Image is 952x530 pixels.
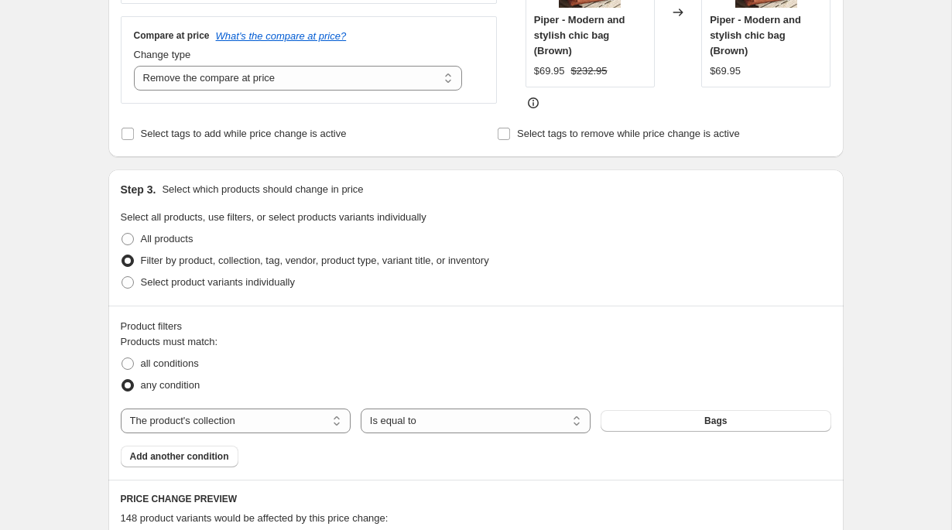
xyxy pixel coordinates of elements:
[216,30,347,42] button: What's the compare at price?
[534,14,625,56] span: Piper - Modern and stylish chic bag (Brown)
[134,29,210,42] h3: Compare at price
[141,128,347,139] span: Select tags to add while price change is active
[134,49,191,60] span: Change type
[704,415,727,427] span: Bags
[517,128,740,139] span: Select tags to remove while price change is active
[571,63,608,79] strike: $232.95
[534,63,565,79] div: $69.95
[162,182,363,197] p: Select which products should change in price
[121,493,831,505] h6: PRICE CHANGE PREVIEW
[130,450,229,463] span: Add another condition
[141,379,200,391] span: any condition
[141,276,295,288] span: Select product variants individually
[121,182,156,197] h2: Step 3.
[141,255,489,266] span: Filter by product, collection, tag, vendor, product type, variant title, or inventory
[141,357,199,369] span: all conditions
[121,319,831,334] div: Product filters
[141,233,193,244] span: All products
[601,410,830,432] button: Bags
[710,14,801,56] span: Piper - Modern and stylish chic bag (Brown)
[121,512,389,524] span: 148 product variants would be affected by this price change:
[121,336,218,347] span: Products must match:
[121,211,426,223] span: Select all products, use filters, or select products variants individually
[710,63,741,79] div: $69.95
[121,446,238,467] button: Add another condition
